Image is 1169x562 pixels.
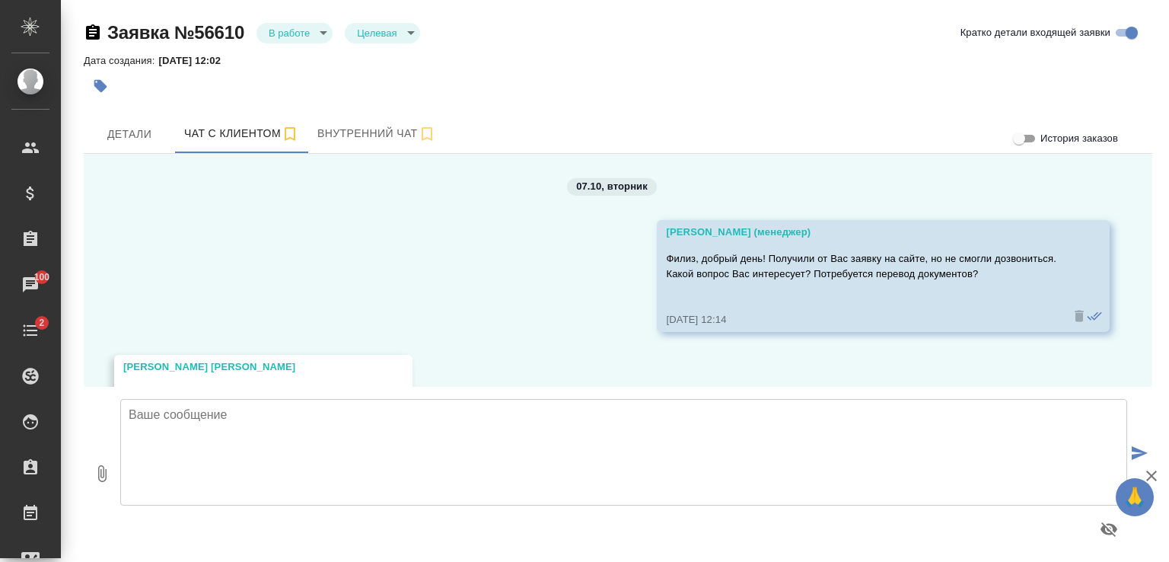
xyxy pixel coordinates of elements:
button: 🙏 [1116,478,1154,516]
a: 100 [4,266,57,304]
div: [PERSON_NAME] [PERSON_NAME] [123,359,359,375]
p: Да [123,386,359,401]
div: [DATE] 12:14 [666,312,1056,327]
a: Заявка №56610 [107,22,244,43]
p: [DATE] 12:02 [158,55,232,66]
p: Дата создания: [84,55,158,66]
div: [PERSON_NAME] (менеджер) [666,225,1056,240]
span: Внутренний чат [317,124,436,143]
button: Целевая [352,27,401,40]
span: 2 [30,315,53,330]
span: Кратко детали входящей заявки [960,25,1110,40]
svg: Подписаться [418,125,436,143]
span: 🙏 [1122,481,1148,513]
span: История заказов [1040,131,1118,146]
a: 2 [4,311,57,350]
p: 07.10, вторник [576,179,648,194]
button: Скопировать ссылку [84,24,102,42]
button: В работе [264,27,314,40]
span: Детали [93,125,166,144]
span: Чат с клиентом [184,124,299,143]
p: Филиз, добрый день! Получили от Вас заявку на сайте, но не смогли дозвониться. Какой вопрос Вас и... [666,251,1056,282]
div: В работе [345,23,419,43]
button: Добавить тэг [84,69,117,103]
span: 100 [25,270,59,285]
button: 77089390429 (Мамедова Филиз) - (undefined) [175,115,308,153]
div: В работе [256,23,333,43]
button: Предпросмотр [1091,511,1127,548]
